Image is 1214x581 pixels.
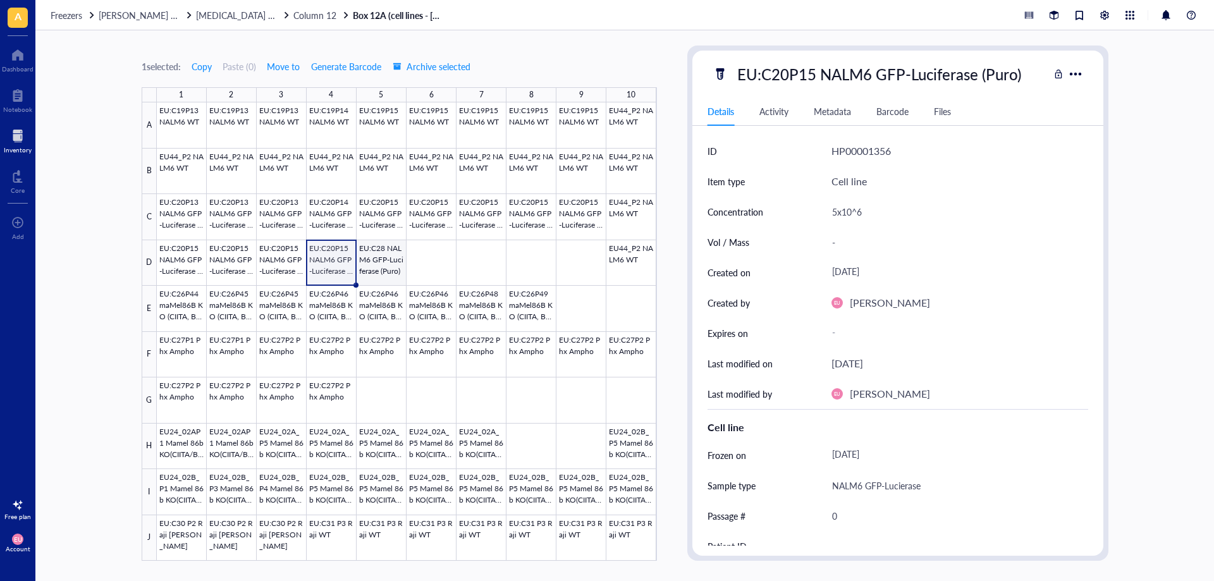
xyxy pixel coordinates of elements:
div: I [142,469,157,515]
div: Passage # [708,509,745,523]
div: Free plan [4,513,31,520]
a: Notebook [3,85,32,113]
div: Created on [708,266,751,279]
span: Column 12 [293,9,336,21]
button: Copy [191,56,212,76]
div: Last modified on [708,357,773,370]
div: 9 [579,87,584,103]
div: Created by [708,296,750,310]
div: 8 [529,87,534,103]
div: C [142,194,157,240]
div: H [142,424,157,470]
div: B [142,149,157,195]
div: EU:C20P15 NALM6 GFP-Luciferase (Puro) [732,61,1027,87]
button: Paste (0) [223,56,256,76]
span: EU [14,535,22,543]
div: [DATE] [831,355,863,372]
div: Details [708,104,734,118]
div: Add [12,233,24,240]
span: Generate Barcode [311,61,381,71]
button: Generate Barcode [310,56,382,76]
div: 1 selected: [142,59,181,73]
div: [PERSON_NAME] [850,386,930,402]
div: [PERSON_NAME] [850,295,930,311]
div: 10 [627,87,635,103]
div: Dashboard [2,65,34,73]
div: ID [708,144,717,158]
div: Patient ID [708,539,747,553]
div: 5x10^6 [826,199,1083,225]
div: [DATE] [826,261,1083,284]
div: 5 [379,87,383,103]
div: 4 [329,87,333,103]
div: G [142,377,157,424]
a: Inventory [4,126,32,154]
span: Copy [192,61,212,71]
span: Move to [267,61,300,71]
div: E [142,286,157,332]
div: Inventory [4,146,32,154]
div: 1 [179,87,183,103]
div: [DATE] [826,444,1083,467]
div: Last modified by [708,387,772,401]
div: 2 [229,87,233,103]
span: Archive selected [393,61,470,71]
a: Freezers [51,9,96,21]
span: EU [833,300,840,305]
div: Vol / Mass [708,235,749,249]
div: Barcode [876,104,909,118]
span: A [15,8,21,24]
div: - [826,322,1083,345]
div: HP00001356 [831,143,891,159]
div: - [826,229,1083,255]
div: J [142,515,157,561]
span: [MEDICAL_DATA] tank [196,9,285,21]
button: Move to [266,56,300,76]
div: 6 [429,87,434,103]
span: EU [833,391,840,396]
div: Metadata [814,104,851,118]
div: D [142,240,157,286]
button: Archive selected [392,56,471,76]
div: Notebook [3,106,32,113]
span: Freezers [51,9,82,21]
div: - [826,533,1083,560]
div: 0 [826,503,1083,529]
div: Activity [759,104,788,118]
div: Cell line [831,173,867,190]
div: Concentration [708,205,763,219]
div: Item type [708,174,745,188]
a: Dashboard [2,45,34,73]
div: 7 [479,87,484,103]
a: [PERSON_NAME] freezer [99,9,193,21]
a: [MEDICAL_DATA] tankColumn 12 [196,9,350,21]
div: Core [11,187,25,194]
a: Box 12A (cell lines - [PERSON_NAME]) [353,9,448,21]
div: Files [934,104,951,118]
div: Sample type [708,479,756,492]
div: Account [6,545,30,553]
div: 3 [279,87,283,103]
div: Frozen on [708,448,746,462]
span: [PERSON_NAME] freezer [99,9,197,21]
div: NALM6 GFP-Lucierase [826,472,1083,499]
div: A [142,102,157,149]
div: F [142,332,157,378]
a: Core [11,166,25,194]
div: Cell line [708,420,1088,435]
div: Expires on [708,326,748,340]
